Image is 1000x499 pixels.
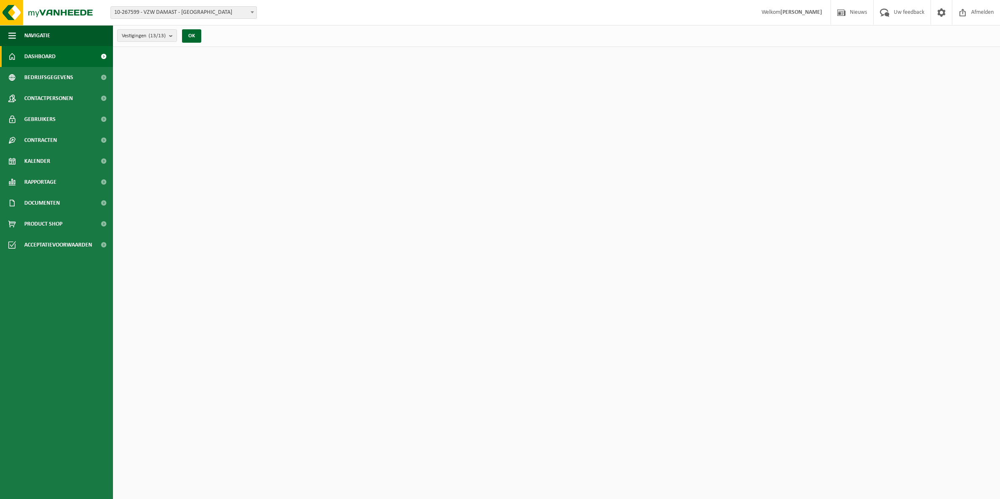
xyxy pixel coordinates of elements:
[24,213,62,234] span: Product Shop
[24,172,56,193] span: Rapportage
[117,29,177,42] button: Vestigingen(13/13)
[24,25,50,46] span: Navigatie
[24,67,73,88] span: Bedrijfsgegevens
[24,109,56,130] span: Gebruikers
[24,234,92,255] span: Acceptatievoorwaarden
[110,6,257,19] span: 10-267599 - VZW DAMAST - KORTRIJK
[24,193,60,213] span: Documenten
[111,7,256,18] span: 10-267599 - VZW DAMAST - KORTRIJK
[780,9,822,15] strong: [PERSON_NAME]
[24,88,73,109] span: Contactpersonen
[24,151,50,172] span: Kalender
[182,29,201,43] button: OK
[122,30,166,42] span: Vestigingen
[149,33,166,39] count: (13/13)
[24,46,56,67] span: Dashboard
[24,130,57,151] span: Contracten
